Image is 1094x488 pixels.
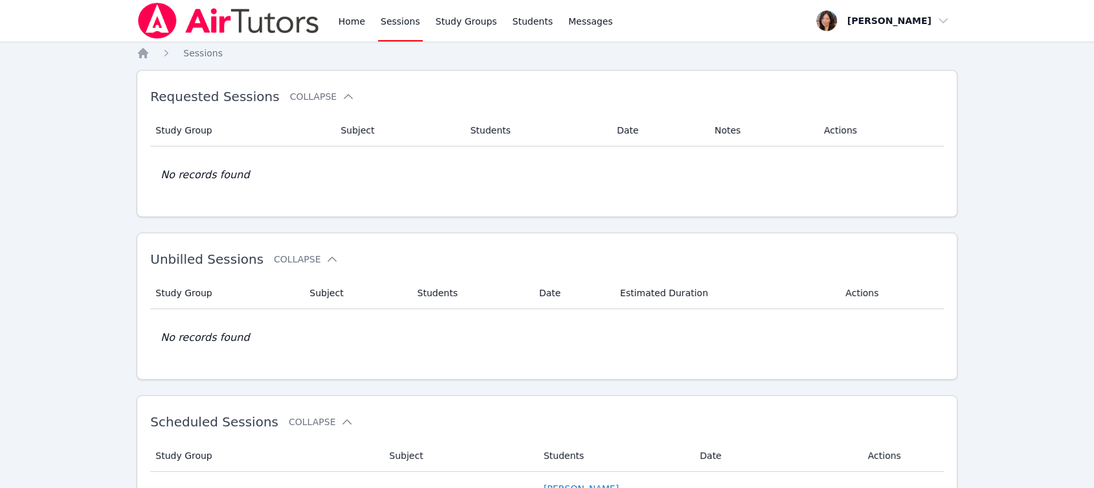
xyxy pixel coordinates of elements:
td: No records found [150,146,944,203]
th: Students [410,277,531,309]
span: Unbilled Sessions [150,251,263,267]
th: Actions [838,277,944,309]
button: Collapse [289,415,353,428]
th: Date [692,440,860,472]
td: No records found [150,309,944,366]
th: Study Group [150,277,302,309]
span: Scheduled Sessions [150,414,278,430]
nav: Breadcrumb [137,47,957,60]
a: Sessions [183,47,223,60]
th: Date [609,115,707,146]
th: Estimated Duration [612,277,838,309]
button: Collapse [290,90,355,103]
img: Air Tutors [137,3,320,39]
th: Subject [333,115,462,146]
th: Subject [302,277,409,309]
span: Sessions [183,48,223,58]
th: Study Group [150,115,333,146]
th: Actions [816,115,944,146]
th: Subject [381,440,535,472]
span: Messages [568,15,613,28]
th: Actions [860,440,943,472]
th: Date [531,277,612,309]
th: Students [536,440,692,472]
th: Students [462,115,609,146]
span: Requested Sessions [150,89,279,104]
button: Collapse [274,253,339,266]
th: Notes [707,115,816,146]
th: Study Group [150,440,381,472]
